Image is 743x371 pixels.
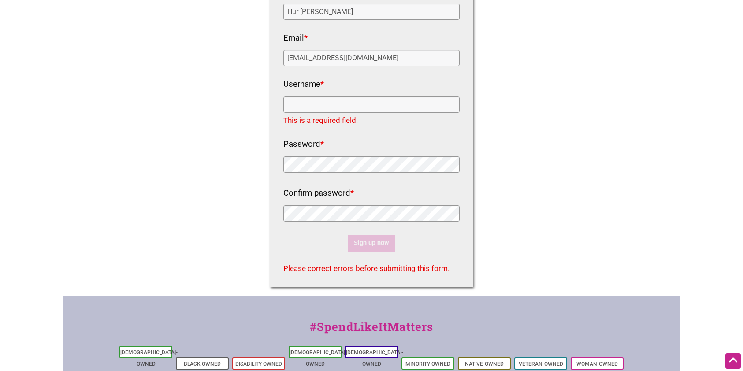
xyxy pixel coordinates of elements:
[465,361,504,367] a: Native-Owned
[283,186,354,201] label: Confirm password
[348,235,396,252] input: Sign up now
[283,115,455,126] div: This is a required field.
[184,361,221,367] a: Black-Owned
[405,361,450,367] a: Minority-Owned
[346,349,403,367] a: [DEMOGRAPHIC_DATA]-Owned
[235,361,282,367] a: Disability-Owned
[725,353,741,369] div: Scroll Back to Top
[283,263,460,275] div: Please correct errors before submitting this form.
[290,349,347,367] a: [DEMOGRAPHIC_DATA]-Owned
[283,31,308,46] label: Email
[63,318,680,344] div: #SpendLikeItMatters
[283,77,324,92] label: Username
[576,361,618,367] a: Woman-Owned
[120,349,178,367] a: [DEMOGRAPHIC_DATA]-Owned
[283,137,324,152] label: Password
[519,361,563,367] a: Veteran-Owned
